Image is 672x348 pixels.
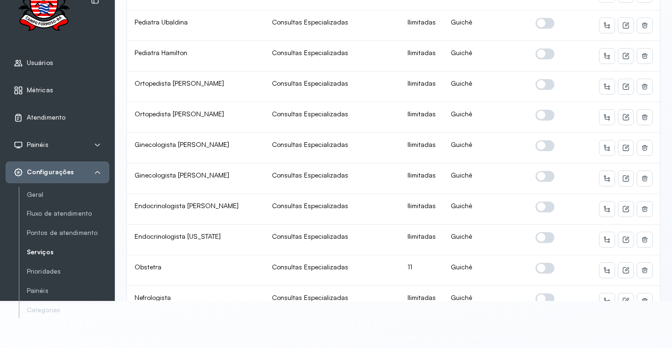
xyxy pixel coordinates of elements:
td: Ilimitadas [400,286,443,316]
span: Configurações [27,168,74,176]
td: Endocrinologista [US_STATE] [127,225,264,255]
td: Ilimitadas [400,72,443,102]
a: Pontos de atendimento [27,229,109,237]
div: Consultas Especializadas [272,293,392,302]
a: Geral [27,191,109,199]
td: Ginecologista [PERSON_NAME] [127,163,264,194]
a: Pontos de atendimento [27,227,109,239]
a: Atendimento [14,113,101,122]
td: Ilimitadas [400,163,443,194]
td: Guichê [443,10,528,41]
td: Nefrologista [127,286,264,316]
a: Geral [27,189,109,201]
a: Prioridades [27,266,109,277]
span: Métricas [27,86,53,94]
div: Consultas Especializadas [272,171,392,179]
div: Consultas Especializadas [272,110,392,118]
a: Fluxo de atendimento [27,210,109,218]
a: Métricas [14,86,101,95]
a: Categorias [27,304,109,316]
td: Ilimitadas [400,10,443,41]
a: Usuários [14,58,101,68]
td: Ilimitadas [400,133,443,163]
td: Guichê [443,255,528,286]
td: Guichê [443,72,528,102]
td: Ilimitadas [400,41,443,72]
div: Consultas Especializadas [272,232,392,241]
div: Consultas Especializadas [272,79,392,88]
td: Guichê [443,225,528,255]
td: Guichê [443,102,528,133]
td: Ilimitadas [400,194,443,225]
a: Painéis [27,287,109,295]
td: Ilimitadas [400,225,443,255]
td: Pediatra Ubaldina [127,10,264,41]
td: Pediatra Hamilton [127,41,264,72]
td: Ortopedista [PERSON_NAME] [127,102,264,133]
div: Consultas Especializadas [272,202,392,210]
a: Serviços [27,248,109,256]
a: Categorias [27,306,109,314]
a: Prioridades [27,267,109,275]
div: Consultas Especializadas [272,263,392,271]
span: Usuários [27,59,53,67]
td: Guichê [443,163,528,194]
a: Serviços [27,246,109,258]
td: Guichê [443,41,528,72]
td: Guichê [443,286,528,316]
td: Guichê [443,194,528,225]
td: Ginecologista [PERSON_NAME] [127,133,264,163]
div: Consultas Especializadas [272,49,392,57]
td: 11 [400,255,443,286]
td: Ilimitadas [400,102,443,133]
div: Consultas Especializadas [272,140,392,149]
td: Ortopedista [PERSON_NAME] [127,72,264,102]
td: Endocrinologista [PERSON_NAME] [127,194,264,225]
a: Painéis [27,285,109,297]
span: Painéis [27,141,48,149]
div: Consultas Especializadas [272,18,392,26]
td: Obstetra [127,255,264,286]
span: Atendimento [27,113,65,121]
a: Fluxo de atendimento [27,208,109,219]
td: Guichê [443,133,528,163]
